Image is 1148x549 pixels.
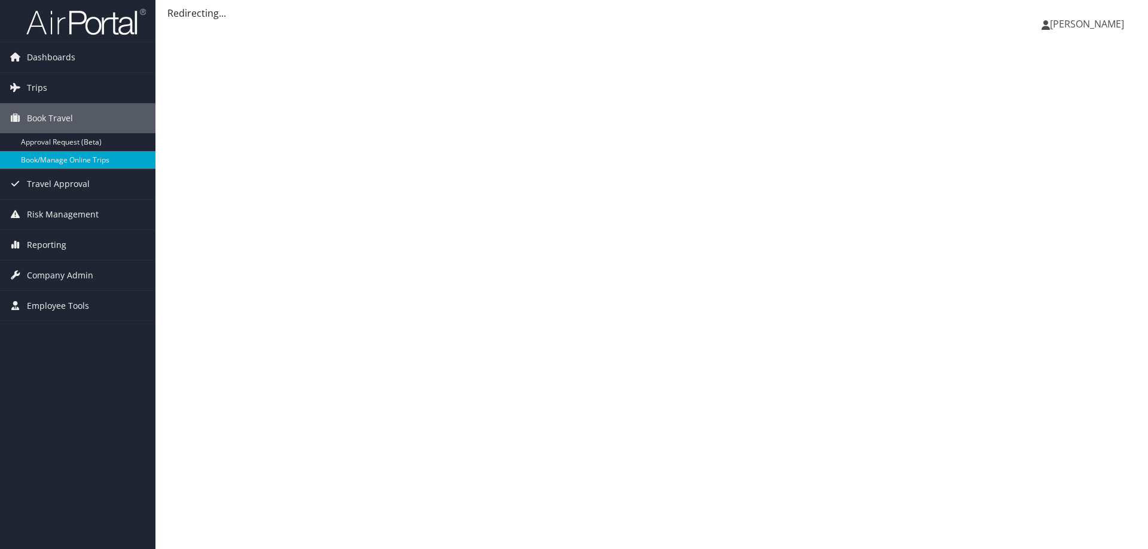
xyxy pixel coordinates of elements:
span: Trips [27,73,47,103]
span: [PERSON_NAME] [1050,17,1124,30]
span: Reporting [27,230,66,260]
span: Company Admin [27,260,93,290]
span: Book Travel [27,103,73,133]
span: Risk Management [27,200,99,229]
span: Employee Tools [27,291,89,321]
div: Redirecting... [167,6,1136,20]
span: Travel Approval [27,169,90,199]
img: airportal-logo.png [26,8,146,36]
a: [PERSON_NAME] [1042,6,1136,42]
span: Dashboards [27,42,75,72]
